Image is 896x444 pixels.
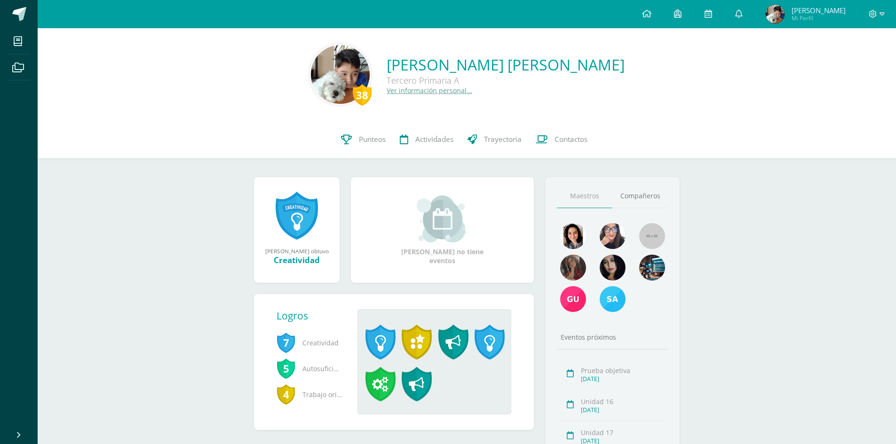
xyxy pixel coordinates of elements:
[600,255,626,280] img: ef6349cd9309fb31c1afbf38cf026886.png
[334,121,393,158] a: Punteos
[612,184,668,208] a: Compañeros
[277,356,342,382] span: Autosuficiencia
[353,84,372,106] div: 38
[277,382,342,407] span: Trabajo original
[560,255,586,280] img: 37fe3ee38833a6adb74bf76fd42a3bf6.png
[311,45,370,104] img: a3ddd9b887aaff63f70e141c5fc9e628.png
[560,286,586,312] img: 4bd8e29142cdc833ced7dbcdb674fca6.png
[415,134,453,144] span: Actividades
[557,184,612,208] a: Maestros
[277,332,295,353] span: 7
[581,428,665,437] div: Unidad 17
[581,375,665,383] div: [DATE]
[393,121,460,158] a: Actividades
[277,358,295,379] span: 5
[263,247,330,255] div: [PERSON_NAME] obtuvo
[387,75,625,86] div: Tercero Primaria A
[560,223,586,249] img: e9c8ee63d948accc6783747252b4c3df.png
[277,383,295,405] span: 4
[581,366,665,375] div: Prueba objetiva
[600,223,626,249] img: 0a3fdfb51207817dad8ea1498a86ff1c.png
[277,330,342,356] span: Creatividad
[484,134,522,144] span: Trayectoria
[277,309,350,322] div: Logros
[387,86,472,95] a: Ver información personal...
[600,286,626,312] img: 603d265856b86f62f7522ea83a0d5d06.png
[359,134,386,144] span: Punteos
[792,6,846,15] span: [PERSON_NAME]
[387,55,625,75] a: [PERSON_NAME] [PERSON_NAME]
[460,121,529,158] a: Trayectoria
[263,255,330,265] div: Creatividad
[792,14,846,22] span: Mi Perfil
[529,121,595,158] a: Contactos
[639,223,665,249] img: 55x55
[639,255,665,280] img: 855e41caca19997153bb2d8696b63df4.png
[396,195,490,265] div: [PERSON_NAME] no tiene eventos
[555,134,587,144] span: Contactos
[766,5,785,23] img: 5fbc70edd4f854303158f6e90d183d6b.png
[581,406,665,414] div: [DATE]
[557,333,668,342] div: Eventos próximos
[581,397,665,406] div: Unidad 16
[417,195,468,242] img: event_small.png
